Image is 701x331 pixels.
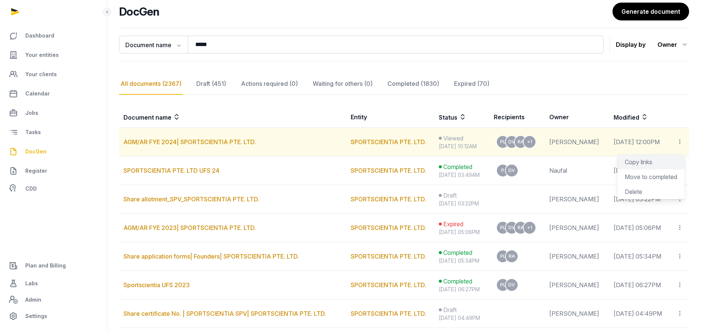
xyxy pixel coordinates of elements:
[123,310,326,317] a: Share certificate No. | SPORTSCIENTIA SPV| SPORTSCIENTIA PTE. LTD.
[545,214,609,242] td: [PERSON_NAME]
[545,107,609,128] th: Owner
[6,292,101,307] a: Admin
[6,46,101,64] a: Your entities
[518,140,524,144] span: RA
[351,167,426,174] a: SPORTSCIENTIA PTE. LTD.
[195,73,228,95] div: Draft (451)
[25,128,41,137] span: Tasks
[351,253,426,260] a: SPORTSCIENTIA PTE. LTD.
[609,107,689,128] th: Modified
[545,185,609,214] td: [PERSON_NAME]
[443,277,472,286] span: Completed
[351,195,426,203] a: SPORTSCIENTIA PTE. LTD.
[545,128,609,156] td: [PERSON_NAME]
[6,27,101,45] a: Dashboard
[500,283,506,287] span: PL
[351,224,426,231] a: SPORTSCIENTIA PTE. LTD.
[25,108,38,117] span: Jobs
[119,73,183,95] div: All documents (2367)
[25,295,41,304] span: Admin
[25,147,46,156] span: DocGen
[443,220,463,228] span: Expired
[527,225,532,230] span: +1
[239,73,299,95] div: Actions required (0)
[25,166,47,175] span: Register
[443,191,457,200] span: Draft
[25,184,37,193] span: CDD
[625,188,642,195] span: Delete
[6,104,101,122] a: Jobs
[6,162,101,180] a: Register
[545,271,609,299] td: [PERSON_NAME]
[527,140,532,144] span: +1
[6,65,101,83] a: Your clients
[616,39,646,51] p: Display by
[6,275,101,292] a: Labs
[439,171,485,179] div: [DATE] 03:49AM
[346,107,434,128] th: Entity
[439,143,485,150] div: [DATE] 10:12AM
[386,73,441,95] div: Completed (1830)
[501,168,504,173] span: P
[518,225,524,230] span: RA
[119,73,689,95] nav: Tabs
[351,138,426,146] a: SPORTSCIENTIA PTE. LTD.
[439,286,485,293] div: [DATE] 06:27PM
[119,107,346,128] th: Document name
[508,225,515,230] span: DV
[6,143,101,160] a: DocGen
[509,254,515,259] span: RA
[489,107,545,128] th: Recipients
[500,225,506,230] span: PL
[6,181,101,196] a: CDD
[25,89,50,98] span: Calendar
[6,257,101,275] a: Plan and Billing
[439,314,485,322] div: [DATE] 04:49PM
[123,195,259,203] a: Share allotment_SPV_SPORTSCIENTIA PTE. LTD.
[25,31,54,40] span: Dashboard
[439,228,485,236] div: [DATE] 05:06PM
[609,299,672,328] td: [DATE] 04:49PM
[25,70,57,79] span: Your clients
[25,312,47,321] span: Settings
[439,200,485,207] div: [DATE] 03:22PM
[434,107,489,128] th: Status
[311,73,374,95] div: Waiting for others (0)
[625,173,677,181] span: Move to completed
[508,168,515,173] span: DV
[609,156,672,185] td: [DATE] 03:49AM
[609,242,672,271] td: [DATE] 05:34PM
[443,134,463,143] span: Viewed
[545,299,609,328] td: [PERSON_NAME]
[508,140,515,144] span: DV
[123,138,256,146] a: AGM/AR FYE 2024| SPORTSCIENTIA PTE. LTD.
[6,123,101,141] a: Tasks
[508,283,515,287] span: DV
[609,271,672,299] td: [DATE] 06:27PM
[443,305,457,314] span: Draft
[25,279,38,288] span: Labs
[609,214,672,242] td: [DATE] 05:06PM
[609,185,672,214] td: [DATE] 03:22PM
[439,257,485,265] div: [DATE] 05:34PM
[609,128,672,156] td: [DATE] 12:00PM
[657,39,689,51] div: Owner
[119,36,188,53] button: Document name
[625,158,677,166] div: Copy links
[123,167,219,174] a: SPORTSCIENTIA PTE. LTD UFS 24
[500,254,506,259] span: PL
[443,248,472,257] span: Completed
[123,253,299,260] a: Share application forms| Founders| SPORTSCIENTIA PTE. LTD.
[612,3,689,20] a: Generate document
[545,242,609,271] td: [PERSON_NAME]
[351,310,426,317] a: SPORTSCIENTIA PTE. LTD.
[453,73,491,95] div: Expired (70)
[119,5,612,18] h2: DocGen
[123,224,256,231] a: AGM/AR FYE 2023| SPORTSCIENTIA PTE. LTD.
[351,281,426,289] a: SPORTSCIENTIA PTE. LTD.
[25,51,59,59] span: Your entities
[545,156,609,185] td: Naufal
[123,281,190,289] a: Sportscientia UFS 2023
[6,85,101,103] a: Calendar
[6,307,101,325] a: Settings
